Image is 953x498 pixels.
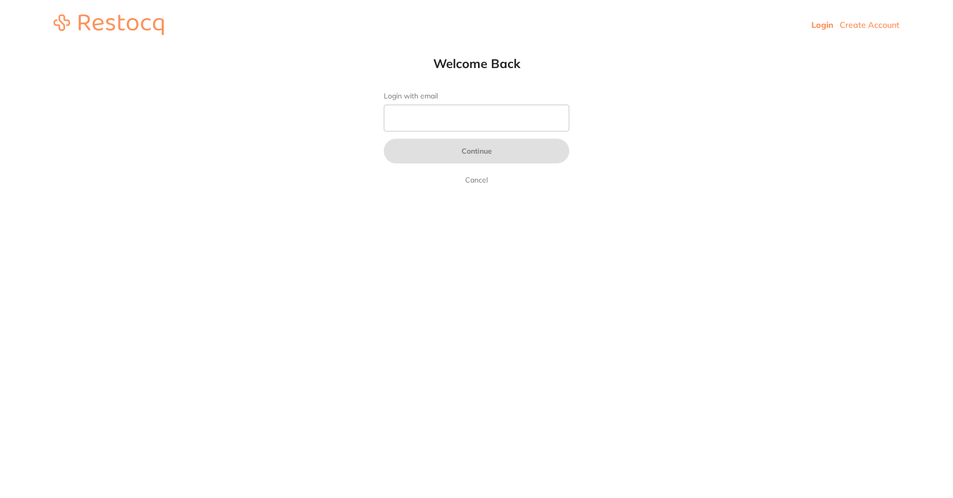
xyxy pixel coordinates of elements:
img: restocq_logo.svg [54,14,164,35]
h1: Welcome Back [363,56,590,71]
a: Cancel [463,174,490,186]
button: Continue [384,139,569,163]
a: Login [811,20,833,30]
label: Login with email [384,92,569,101]
a: Create Account [840,20,899,30]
